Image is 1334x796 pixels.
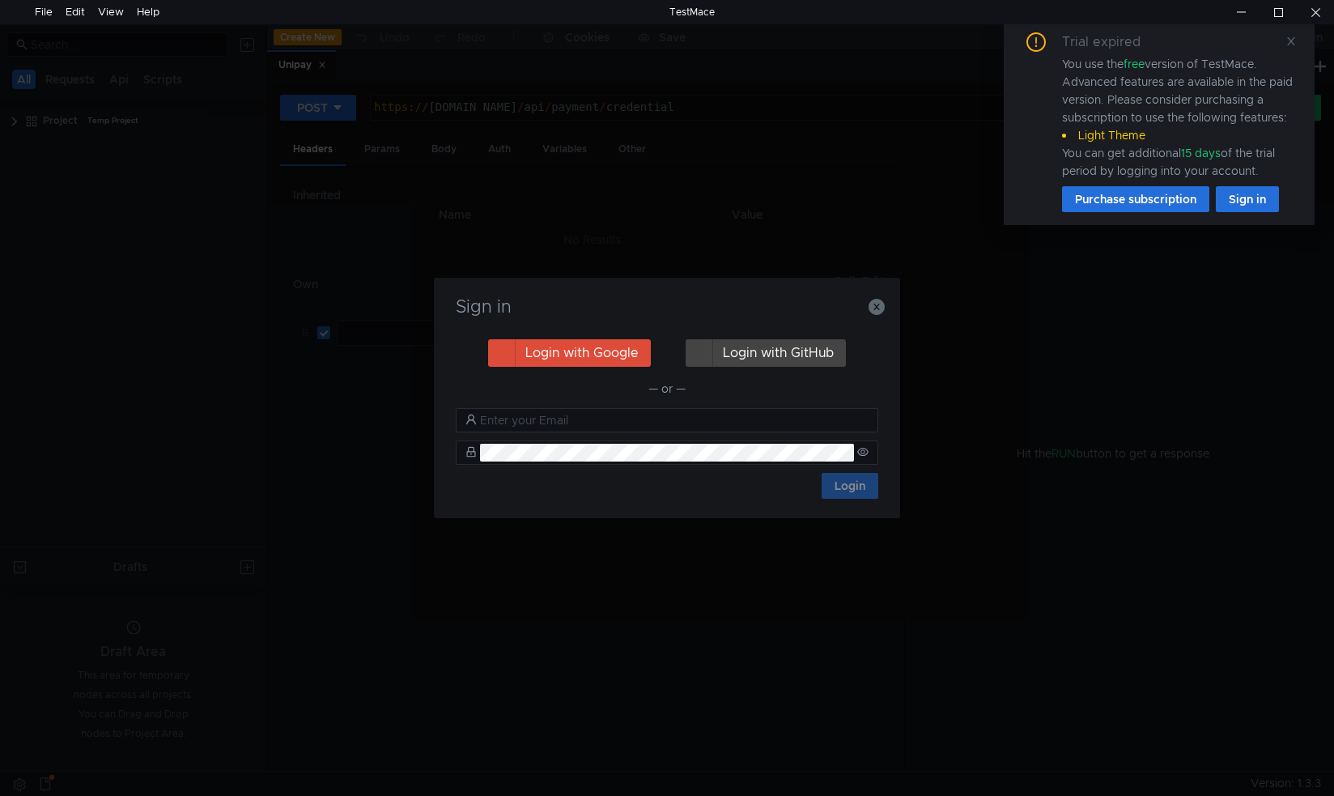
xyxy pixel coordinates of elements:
[456,379,878,398] div: — or —
[1124,57,1145,71] span: free
[488,339,651,367] button: Login with Google
[480,411,869,429] input: Enter your Email
[453,297,881,317] h3: Sign in
[1181,146,1221,160] span: 15 days
[686,339,846,367] button: Login with GitHub
[1062,126,1295,144] li: Light Theme
[1062,144,1295,180] div: You can get additional of the trial period by logging into your account.
[1062,186,1209,212] button: Purchase subscription
[1062,32,1160,52] div: Trial expired
[1216,186,1279,212] button: Sign in
[1062,55,1295,180] div: You use the version of TestMace. Advanced features are available in the paid version. Please cons...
